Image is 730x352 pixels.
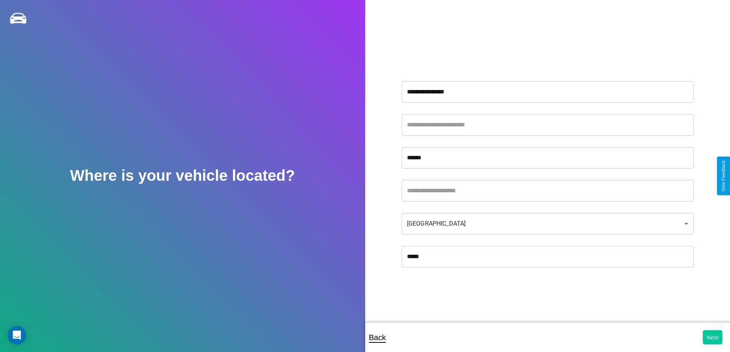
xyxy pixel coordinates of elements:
[703,330,722,344] button: Next
[721,160,726,192] div: Give Feedback
[402,213,694,234] div: [GEOGRAPHIC_DATA]
[8,326,26,344] div: Open Intercom Messenger
[369,331,386,344] p: Back
[70,167,295,184] h2: Where is your vehicle located?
